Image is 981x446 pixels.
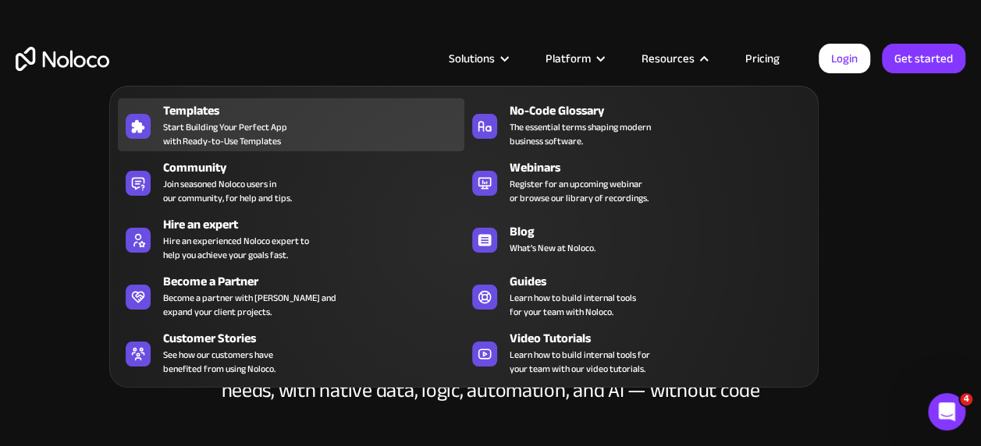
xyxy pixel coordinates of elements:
[163,101,471,120] div: Templates
[118,269,464,322] a: Become a PartnerBecome a partner with [PERSON_NAME] andexpand your client projects.
[464,326,810,379] a: Video TutorialsLearn how to build internal tools foryour team with our video tutorials.
[118,155,464,208] a: CommunityJoin seasoned Noloco users inour community, for help and tips.
[464,98,810,151] a: No-Code GlossaryThe essential terms shaping modernbusiness software.
[882,44,965,73] a: Get started
[118,326,464,379] a: Customer StoriesSee how our customers havebenefited from using Noloco.
[163,215,471,234] div: Hire an expert
[163,120,287,148] span: Start Building Your Perfect App with Ready-to-Use Templates
[118,98,464,151] a: TemplatesStart Building Your Perfect Appwith Ready-to-Use Templates
[163,272,471,291] div: Become a Partner
[464,155,810,208] a: WebinarsRegister for an upcoming webinaror browse our library of recordings.
[726,48,799,69] a: Pricing
[510,329,817,348] div: Video Tutorials
[449,48,495,69] div: Solutions
[16,187,965,200] h1: Custom No-Code Business Apps Platform
[928,393,965,430] iframe: Intercom live chat
[510,158,817,177] div: Webinars
[510,241,595,255] span: What's New at Noloco.
[510,120,651,148] span: The essential terms shaping modern business software.
[163,158,471,177] div: Community
[526,48,622,69] div: Platform
[109,64,819,388] nav: Resources
[429,48,526,69] div: Solutions
[960,393,972,405] span: 4
[163,291,336,319] div: Become a partner with [PERSON_NAME] and expand your client projects.
[464,212,810,265] a: BlogWhat's New at Noloco.
[510,101,817,120] div: No-Code Glossary
[16,215,965,340] h2: Business Apps for Teams
[546,48,591,69] div: Platform
[510,272,817,291] div: Guides
[510,291,636,319] span: Learn how to build internal tools for your team with Noloco.
[819,44,870,73] a: Login
[163,234,309,262] div: Hire an experienced Noloco expert to help you achieve your goals fast.
[510,348,650,376] span: Learn how to build internal tools for your team with our video tutorials.
[510,222,817,241] div: Blog
[642,48,695,69] div: Resources
[163,177,292,205] span: Join seasoned Noloco users in our community, for help and tips.
[464,269,810,322] a: GuidesLearn how to build internal toolsfor your team with Noloco.
[622,48,726,69] div: Resources
[218,356,764,402] div: Give your Ops teams the power to build the tools your business needs, with native data, logic, au...
[510,177,649,205] span: Register for an upcoming webinar or browse our library of recordings.
[118,212,464,265] a: Hire an expertHire an experienced Noloco expert tohelp you achieve your goals fast.
[163,348,275,376] span: See how our customers have benefited from using Noloco.
[16,47,109,71] a: home
[163,329,471,348] div: Customer Stories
